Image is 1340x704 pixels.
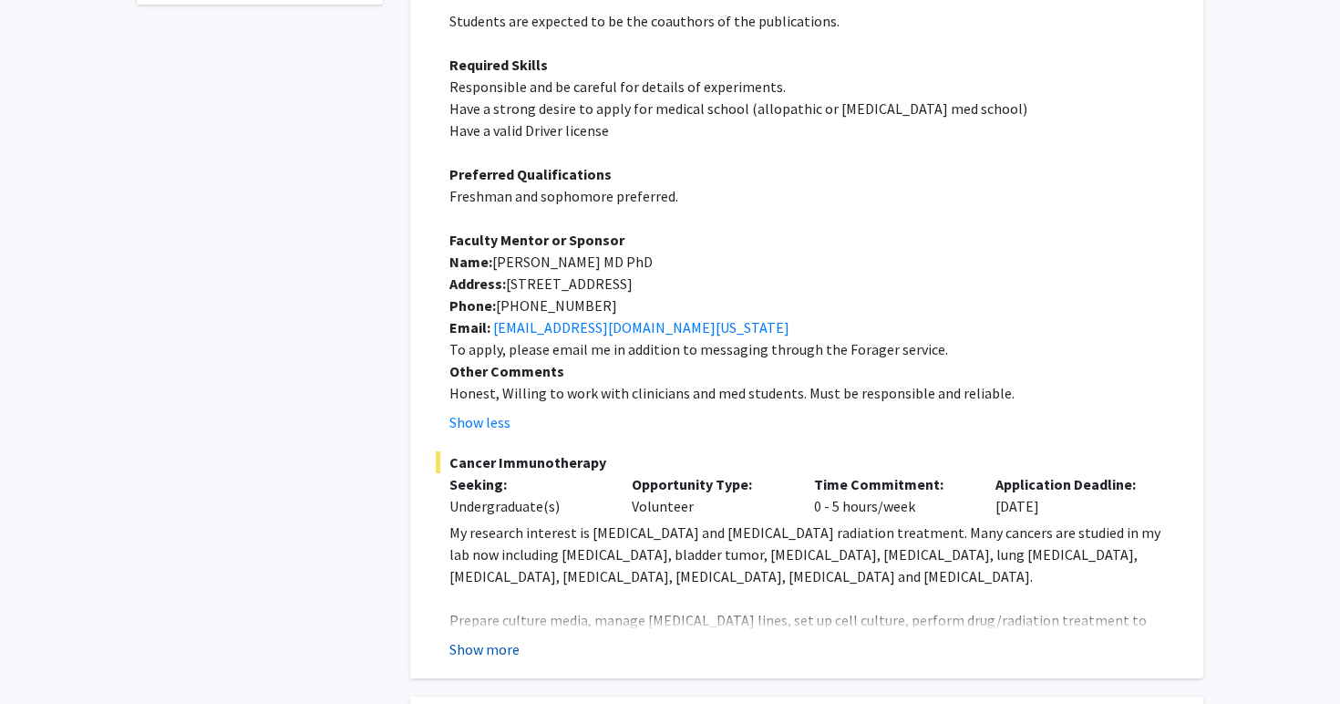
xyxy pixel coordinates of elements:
[449,12,840,30] span: Students are expected to be the coauthors of the publications.
[449,362,564,380] strong: Other Comments
[493,318,789,336] a: [EMAIL_ADDRESS][DOMAIN_NAME][US_STATE]
[449,187,678,205] span: Freshman and sophomore preferred.
[449,473,604,495] p: Seeking:
[449,231,624,249] strong: Faculty Mentor or Sponsor
[814,473,969,495] p: Time Commitment:
[449,638,520,660] button: Show more
[618,473,800,517] div: Volunteer
[449,274,506,293] strong: Address:
[436,451,1178,473] span: Cancer Immunotherapy
[449,165,612,183] strong: Preferred Qualifications
[449,495,604,517] div: Undergraduate(s)
[449,121,609,140] span: Have a valid Driver license
[449,56,548,74] strong: Required Skills
[449,296,496,315] strong: Phone:
[449,338,1178,360] p: To apply, please email me in addition to messaging through the Forager service.
[982,473,1164,517] div: [DATE]
[449,523,1160,585] span: My research interest is [MEDICAL_DATA] and [MEDICAL_DATA] radiation treatment. Many cancers are s...
[506,274,633,293] span: [STREET_ADDRESS]
[449,99,1027,118] span: Have a strong desire to apply for medical school (allopathic or [MEDICAL_DATA] med school)
[449,611,1157,673] span: Prepare culture media, manage [MEDICAL_DATA] lines, set up cell culture, perform drug/radiation t...
[449,78,786,96] span: Responsible and be careful for details of experiments.
[632,473,787,495] p: Opportunity Type:
[496,296,617,315] span: [PHONE_NUMBER]
[995,473,1150,495] p: Application Deadline:
[14,622,77,690] iframe: Chat
[449,384,1015,402] span: Honest, Willing to work with clinicians and med students. Must be responsible and reliable.
[449,253,492,271] strong: Name:
[492,253,653,271] span: [PERSON_NAME] MD PhD
[800,473,983,517] div: 0 - 5 hours/week
[449,318,490,336] strong: Email:
[449,411,510,433] button: Show less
